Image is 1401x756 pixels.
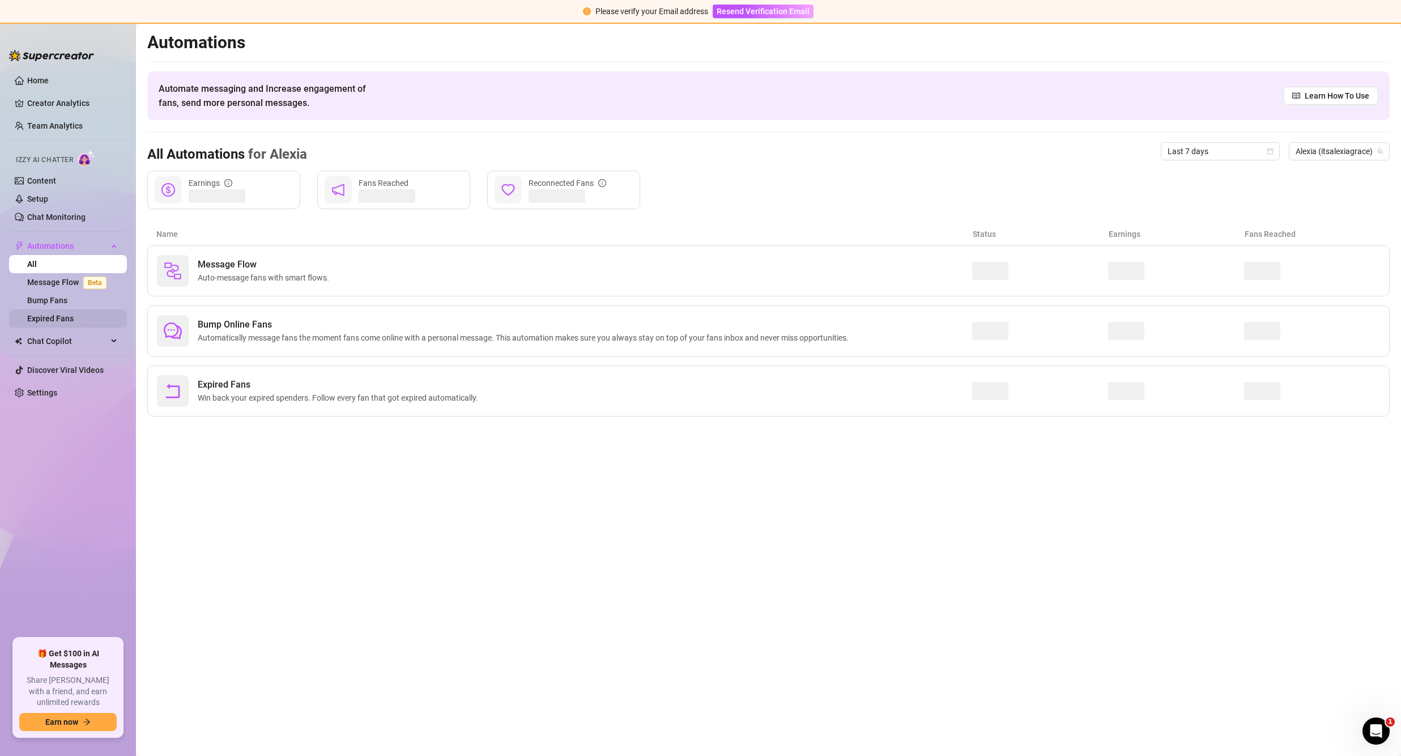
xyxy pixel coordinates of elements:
[1292,92,1300,100] span: read
[27,296,67,305] a: Bump Fans
[245,146,307,162] span: for Alexia
[1362,717,1390,745] iframe: Intercom live chat
[1245,228,1381,240] article: Fans Reached
[27,121,83,130] a: Team Analytics
[717,7,810,16] span: Resend Verification Email
[164,382,182,400] span: rollback
[147,146,307,164] h3: All Automations
[198,258,334,271] span: Message Flow
[27,76,49,85] a: Home
[147,32,1390,53] h2: Automations
[27,260,37,269] a: All
[1386,717,1395,727] span: 1
[595,5,708,18] div: Please verify your Email address
[9,50,94,61] img: logo-BBDzfeDw.svg
[529,177,606,189] div: Reconnected Fans
[15,241,24,250] span: thunderbolt
[27,194,48,203] a: Setup
[331,183,345,197] span: notification
[224,179,232,187] span: info-circle
[1305,90,1369,102] span: Learn How To Use
[159,82,377,110] span: Automate messaging and Increase engagement of fans, send more personal messages.
[1283,87,1378,105] a: Learn How To Use
[598,179,606,187] span: info-circle
[27,213,86,222] a: Chat Monitoring
[198,392,483,404] span: Win back your expired spenders. Follow every fan that got expired automatically.
[19,675,117,708] span: Share [PERSON_NAME] with a friend, and earn unlimited rewards
[19,648,117,670] span: 🎁 Get $100 in AI Messages
[27,332,108,350] span: Chat Copilot
[189,177,232,189] div: Earnings
[45,717,78,727] span: Earn now
[1296,143,1383,160] span: Alexia (itsalexiagrace)
[198,332,853,344] span: Automatically message fans the moment fans come online with a personal message. This automation m...
[1168,143,1273,160] span: Last 7 days
[583,7,591,15] span: exclamation-circle
[1267,148,1274,155] span: calendar
[1109,228,1245,240] article: Earnings
[27,94,118,112] a: Creator Analytics
[198,318,853,332] span: Bump Online Fans
[713,5,814,18] button: Resend Verification Email
[198,378,483,392] span: Expired Fans
[359,179,408,188] span: Fans Reached
[164,322,182,340] span: comment
[973,228,1109,240] article: Status
[78,150,95,167] img: AI Chatter
[501,183,515,197] span: heart
[27,388,57,397] a: Settings
[1377,148,1383,155] span: team
[83,277,107,289] span: Beta
[27,366,104,375] a: Discover Viral Videos
[164,262,182,280] img: svg%3e
[27,278,111,287] a: Message FlowBeta
[198,271,334,284] span: Auto-message fans with smart flows.
[27,314,74,323] a: Expired Fans
[15,337,22,345] img: Chat Copilot
[27,237,108,255] span: Automations
[83,718,91,726] span: arrow-right
[156,228,973,240] article: Name
[16,155,73,165] span: Izzy AI Chatter
[19,713,117,731] button: Earn nowarrow-right
[27,176,56,185] a: Content
[161,183,175,197] span: dollar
